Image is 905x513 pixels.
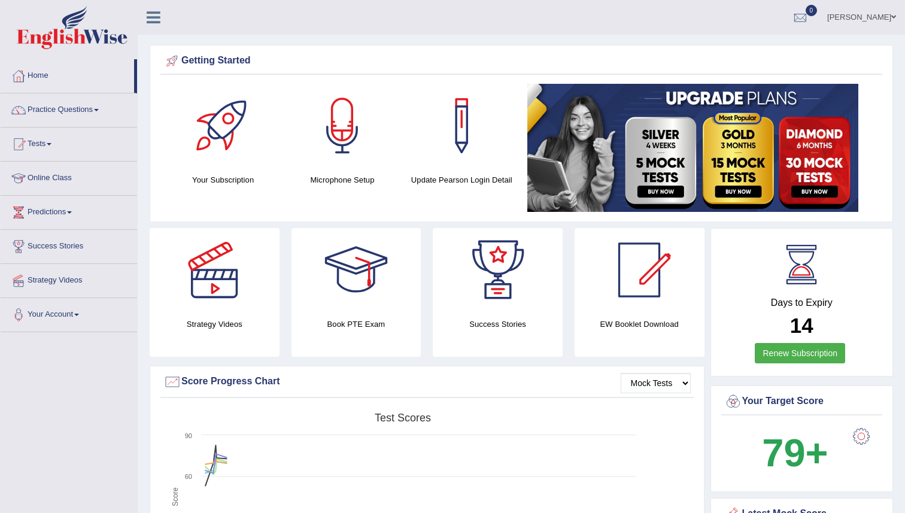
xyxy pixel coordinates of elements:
[1,264,137,294] a: Strategy Videos
[169,174,277,186] h4: Your Subscription
[575,318,704,330] h4: EW Booklet Download
[171,487,180,506] tspan: Score
[806,5,818,16] span: 0
[185,432,192,439] text: 90
[755,343,845,363] a: Renew Subscription
[1,298,137,328] a: Your Account
[163,52,879,70] div: Getting Started
[1,128,137,157] a: Tests
[185,473,192,480] text: 60
[1,230,137,260] a: Success Stories
[288,174,396,186] h4: Microphone Setup
[762,431,828,475] b: 79+
[291,318,421,330] h4: Book PTE Exam
[1,196,137,226] a: Predictions
[1,59,134,89] a: Home
[1,162,137,192] a: Online Class
[527,84,858,212] img: small5.jpg
[724,393,880,411] div: Your Target Score
[408,174,515,186] h4: Update Pearson Login Detail
[724,298,880,308] h4: Days to Expiry
[790,314,813,337] b: 14
[433,318,563,330] h4: Success Stories
[375,412,431,424] tspan: Test scores
[163,373,691,391] div: Score Progress Chart
[1,93,137,123] a: Practice Questions
[150,318,280,330] h4: Strategy Videos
